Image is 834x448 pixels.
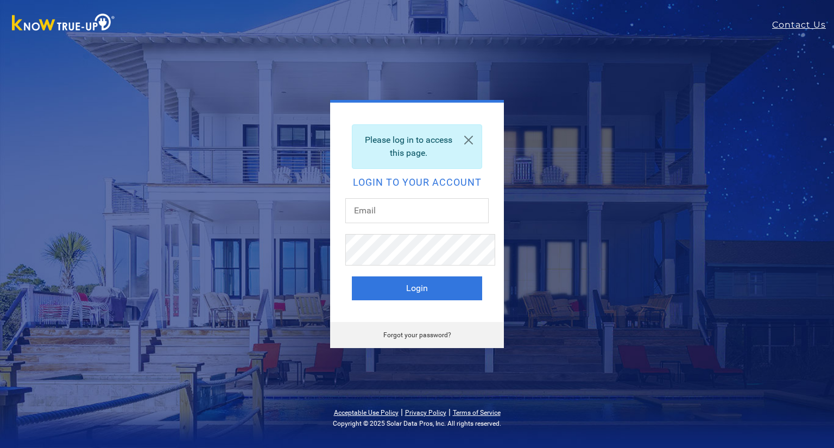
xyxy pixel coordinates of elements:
[453,409,501,417] a: Terms of Service
[352,178,482,187] h2: Login to your account
[401,407,403,417] span: |
[352,276,482,300] button: Login
[334,409,399,417] a: Acceptable Use Policy
[456,125,482,155] a: Close
[772,18,834,31] a: Contact Us
[352,124,482,169] div: Please log in to access this page.
[7,11,121,36] img: Know True-Up
[405,409,446,417] a: Privacy Policy
[383,331,451,339] a: Forgot your password?
[448,407,451,417] span: |
[345,198,489,223] input: Email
